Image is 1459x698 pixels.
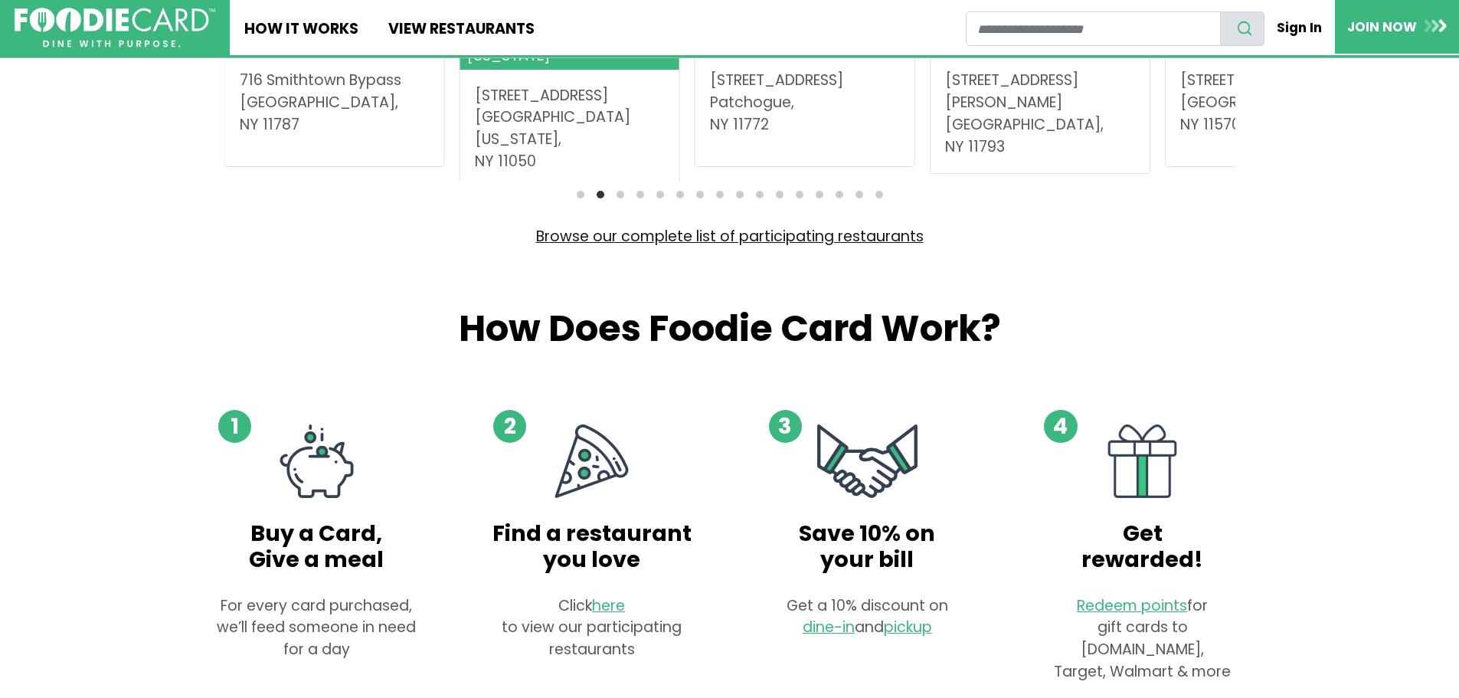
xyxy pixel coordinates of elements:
[1077,595,1187,616] a: Redeem points
[855,191,863,198] li: Page dot 15
[710,70,900,136] address: [STREET_ADDRESS] Patchogue, NY 11772
[774,595,960,640] p: Get a 10% discount on and
[774,520,960,573] h4: Save 10% on your bill
[676,191,684,198] li: Page dot 6
[483,595,700,661] p: Click to view our participating restaurants
[15,8,215,48] img: FoodieCard; Eat, Drink, Save, Donate
[577,191,584,198] li: Page dot 1
[1049,520,1236,573] h4: Get rewarded!
[884,617,932,637] a: pickup
[597,191,604,198] li: Page dot 2
[240,70,430,136] address: 716 Smithtown Bypass [GEOGRAPHIC_DATA], NY 11787
[536,226,924,247] a: Browse our complete list of participating restaurants
[776,191,783,198] li: Page dot 11
[636,191,644,198] li: Page dot 4
[1180,70,1370,136] address: [STREET_ADDRESS] [GEOGRAPHIC_DATA], NY 11570
[966,11,1221,46] input: restaurant search
[208,595,425,661] p: For every card purchased, we’ll feed someone in need for a day
[475,85,665,173] address: [STREET_ADDRESS] [GEOGRAPHIC_DATA][US_STATE], NY 11050
[803,617,855,637] a: dine-in
[194,306,1266,351] h2: How Does Foodie Card Work?
[656,191,664,198] li: Page dot 5
[1220,11,1264,46] button: search
[836,191,843,198] li: Page dot 14
[875,191,883,198] li: Page dot 16
[696,191,704,198] li: Page dot 7
[716,191,724,198] li: Page dot 8
[1264,11,1335,44] a: Sign In
[756,191,764,198] li: Page dot 10
[796,191,803,198] li: Page dot 12
[945,70,1135,158] address: [STREET_ADDRESS][PERSON_NAME] [GEOGRAPHIC_DATA], NY 11793
[736,191,744,198] li: Page dot 9
[483,520,700,573] h4: Find a restaurant you love
[617,191,624,198] li: Page dot 3
[1049,595,1236,683] p: for gift cards to [DOMAIN_NAME], Target, Walmart & more
[208,520,425,573] h4: Buy a Card, Give a meal
[816,191,823,198] li: Page dot 13
[592,595,625,616] a: here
